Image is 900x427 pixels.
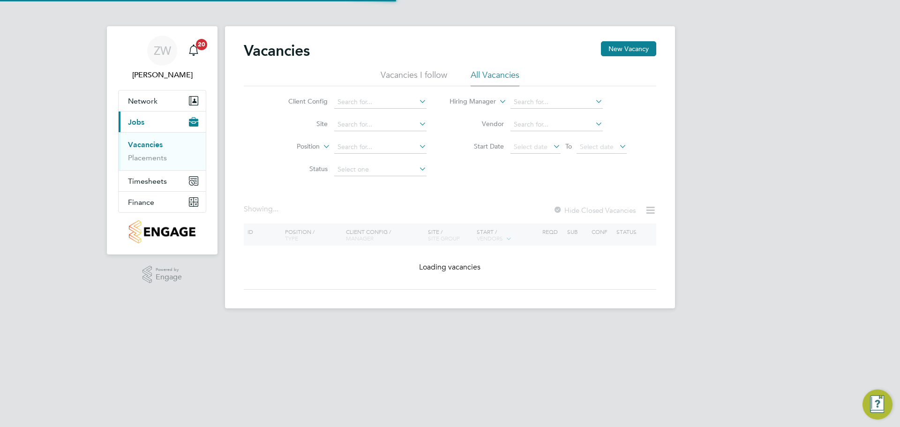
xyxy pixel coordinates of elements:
button: Timesheets [119,171,206,191]
label: Status [274,165,328,173]
span: Select date [580,142,614,151]
span: 20 [196,39,207,50]
label: Position [266,142,320,151]
label: Start Date [450,142,504,150]
span: Finance [128,198,154,207]
button: Network [119,90,206,111]
button: New Vacancy [601,41,656,56]
label: Hiring Manager [442,97,496,106]
a: Go to home page [118,220,206,243]
li: All Vacancies [471,69,519,86]
a: ZW[PERSON_NAME] [118,36,206,81]
nav: Main navigation [107,26,217,255]
div: Jobs [119,132,206,170]
span: To [562,140,575,152]
input: Search for... [510,96,603,109]
span: Zane Wickens [118,69,206,81]
button: Engage Resource Center [862,390,892,420]
h2: Vacancies [244,41,310,60]
a: 20 [184,36,203,66]
span: ZW [154,45,171,57]
a: Powered byEngage [142,266,182,284]
a: Vacancies [128,140,163,149]
button: Jobs [119,112,206,132]
span: Network [128,97,157,105]
img: countryside-properties-logo-retina.png [129,220,195,243]
input: Select one [334,163,427,176]
input: Search for... [334,141,427,154]
span: Timesheets [128,177,167,186]
span: Engage [156,273,182,281]
label: Client Config [274,97,328,105]
a: Placements [128,153,167,162]
label: Site [274,120,328,128]
span: Select date [514,142,547,151]
span: Powered by [156,266,182,274]
input: Search for... [334,118,427,131]
label: Hide Closed Vacancies [553,206,636,215]
li: Vacancies I follow [381,69,447,86]
label: Vendor [450,120,504,128]
button: Finance [119,192,206,212]
span: ... [273,204,278,214]
span: Jobs [128,118,144,127]
div: Showing [244,204,280,214]
input: Search for... [334,96,427,109]
input: Search for... [510,118,603,131]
